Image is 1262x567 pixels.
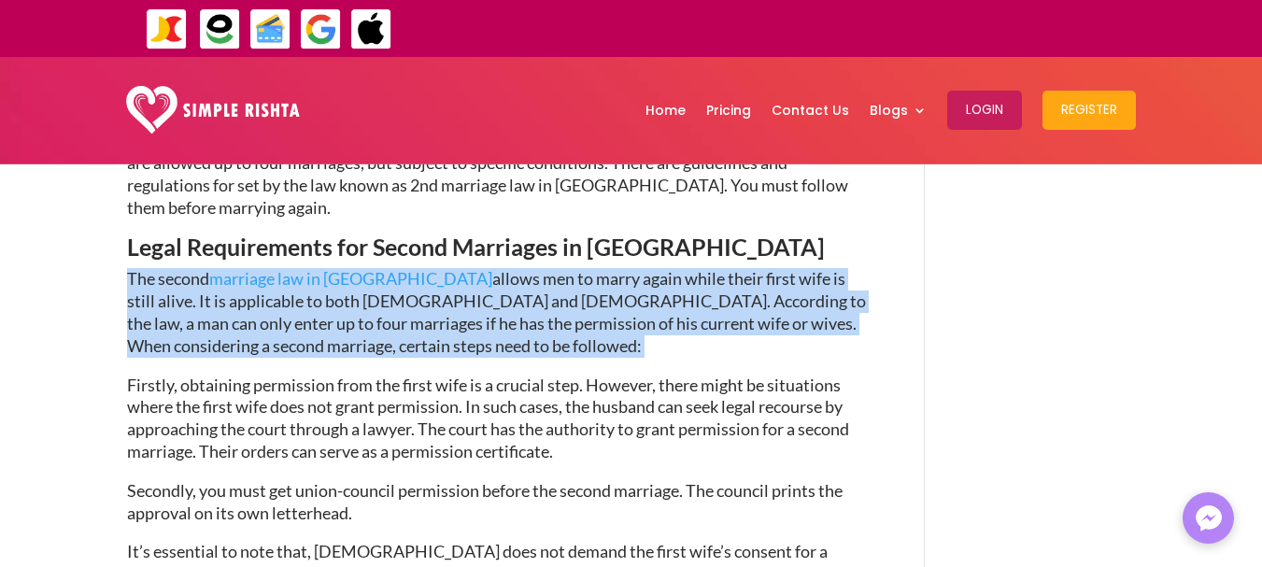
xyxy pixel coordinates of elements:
img: JazzCash-icon [146,8,188,50]
a: marriage law in [GEOGRAPHIC_DATA] [209,268,492,289]
a: Login [947,62,1022,159]
span: mainly pertains to [DEMOGRAPHIC_DATA]. They are allowed up to four marriages, but subject to spec... [127,130,856,217]
button: Login [947,91,1022,130]
a: Blogs [870,62,927,159]
img: ApplePay-icon [350,8,392,50]
span: Secondly, you must get union-council permission before the second marriage. The council prints th... [127,480,843,523]
strong: Legal Requirements for Second Marriages in [GEOGRAPHIC_DATA] [127,233,825,261]
span: Firstly, obtaining permission from the first wife is a crucial step. However, there might be situ... [127,375,849,461]
a: Contact Us [772,62,849,159]
span: allows men to marry again while their first wife is still alive. It is applicable to both [DEMOGR... [127,268,866,355]
a: Home [645,62,686,159]
img: Credit Cards [249,8,291,50]
a: Register [1042,62,1136,159]
img: EasyPaisa-icon [199,8,241,50]
img: GooglePay-icon [300,8,342,50]
p: The second [127,268,870,374]
button: Register [1042,91,1136,130]
img: Messenger [1190,500,1227,537]
a: Pricing [706,62,751,159]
